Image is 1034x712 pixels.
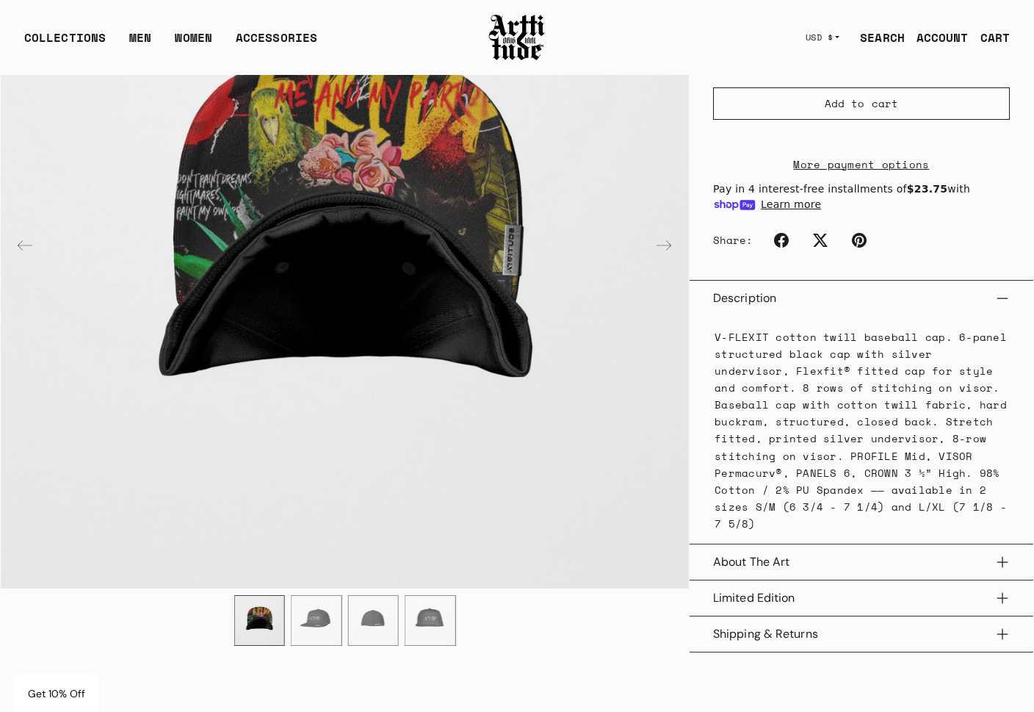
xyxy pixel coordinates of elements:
a: Open cart [969,23,1010,52]
img: Frida Black Hat [405,596,455,645]
div: Next slide [646,228,681,263]
button: USD $ [797,21,849,54]
div: CART [980,29,1010,46]
button: Limited Edition [713,580,1010,616]
span: USD $ [806,32,834,43]
ul: Main navigation [12,29,329,58]
button: Shipping & Returns [713,616,1010,652]
a: Pinterest [843,224,875,256]
img: Arttitude [488,12,546,62]
div: Get 10% Off [15,675,98,712]
a: WOMEN [175,29,212,58]
span: Share: [713,233,753,248]
span: Get 10% Off [28,687,85,700]
img: Frida Black Hat [235,596,284,645]
img: Frida Black Hat [348,596,397,645]
div: ACCESSORIES [236,29,317,58]
button: Add to cart [713,87,1010,120]
button: Description [713,281,1010,316]
div: COLLECTIONS [24,29,106,58]
a: Twitter [804,224,836,256]
a: More payment options [713,156,1010,173]
a: MEN [129,29,151,58]
div: Previous slide [7,228,43,263]
a: SEARCH [848,23,905,52]
img: Frida Black Hat [292,596,341,645]
button: About The Art [713,544,1010,580]
a: Facebook [765,224,798,256]
div: 2 / 4 [291,595,341,646]
span: V-FLEXIT cotton twill baseball cap. 6-panel structured black cap with silver undervisor, Flexfit®... [715,329,1007,531]
div: 1 / 4 [234,595,285,646]
a: ACCOUNT [905,23,969,52]
span: Add to cart [825,96,898,111]
div: 3 / 4 [347,595,398,646]
div: 4 / 4 [405,595,455,646]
